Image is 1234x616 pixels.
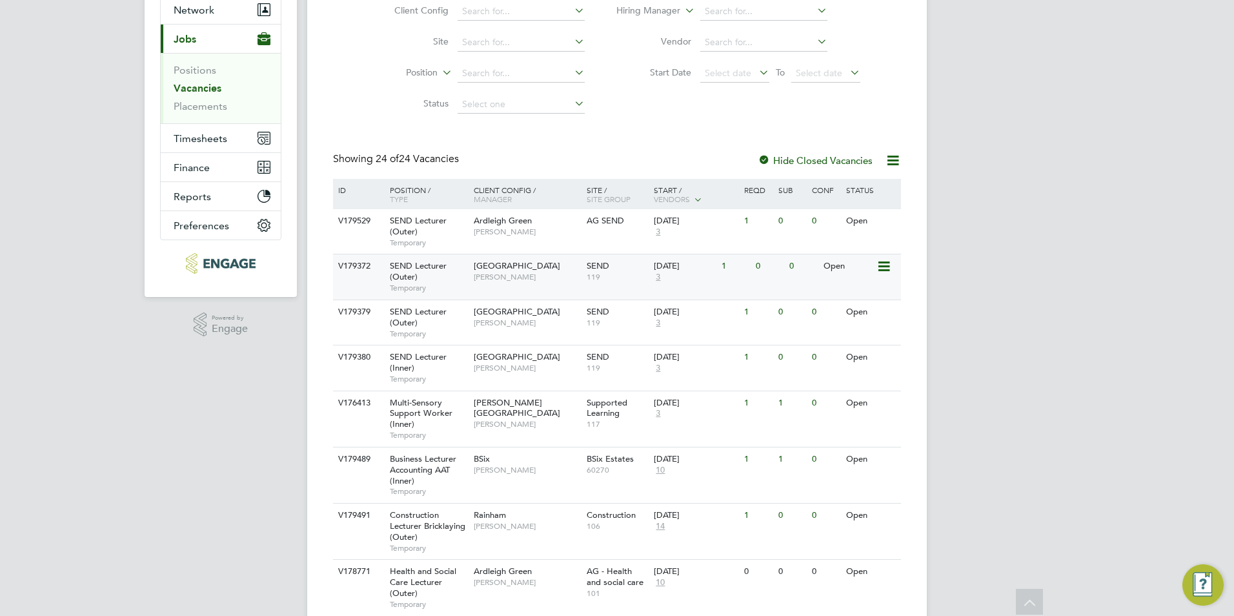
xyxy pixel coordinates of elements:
a: Placements [174,100,227,112]
span: SEND [587,306,609,317]
div: Open [843,209,899,233]
button: Reports [161,182,281,210]
div: 1 [741,391,774,415]
div: V178771 [335,560,380,584]
span: BSix [474,453,490,464]
div: V179489 [335,447,380,471]
span: 24 of [376,152,399,165]
span: Construction [587,509,636,520]
div: 0 [741,560,774,584]
span: Manager [474,194,512,204]
span: [PERSON_NAME] [474,318,580,328]
div: V179491 [335,504,380,528]
span: Business Lecturer Accounting AAT (Inner) [390,453,456,486]
span: Timesheets [174,132,227,145]
div: [DATE] [654,398,738,409]
div: 1 [741,300,774,324]
a: Powered byEngage [194,313,248,337]
input: Search for... [700,3,827,21]
div: 0 [753,254,786,278]
span: [PERSON_NAME] [474,577,580,588]
span: 119 [587,272,648,282]
div: V179372 [335,254,380,278]
span: [PERSON_NAME] [474,419,580,429]
span: [PERSON_NAME] [474,363,580,373]
span: Type [390,194,408,204]
span: BSix Estates [587,453,634,464]
label: Site [374,36,449,47]
div: Jobs [161,53,281,123]
span: 3 [654,227,662,238]
div: 0 [809,300,842,324]
span: 3 [654,318,662,329]
span: 10 [654,465,667,476]
label: Start Date [617,67,691,78]
div: 0 [786,254,820,278]
span: AG - Health and social care [587,566,643,588]
div: 0 [809,560,842,584]
div: Open [843,560,899,584]
span: Ardleigh Green [474,215,532,226]
div: ID [335,179,380,201]
span: Finance [174,161,210,174]
span: Temporary [390,329,467,339]
div: Reqd [741,179,774,201]
div: 1 [741,209,774,233]
label: Status [374,98,449,109]
div: Site / [583,179,651,210]
span: Temporary [390,486,467,497]
span: [GEOGRAPHIC_DATA] [474,306,560,317]
div: 0 [809,504,842,528]
div: 1 [741,345,774,369]
button: Engage Resource Center [1182,564,1224,606]
span: Vendors [654,194,690,204]
div: V179380 [335,345,380,369]
span: Reports [174,190,211,203]
span: 14 [654,521,667,532]
button: Finance [161,153,281,181]
div: 1 [775,447,809,471]
button: Timesheets [161,124,281,152]
div: 0 [775,300,809,324]
div: Status [843,179,899,201]
span: SEND Lecturer (Outer) [390,260,447,282]
span: Select date [796,67,842,79]
span: 106 [587,521,648,531]
div: Open [843,391,899,415]
span: 3 [654,272,662,283]
div: Open [843,300,899,324]
div: V179529 [335,209,380,233]
div: Sub [775,179,809,201]
div: 0 [775,345,809,369]
span: Preferences [174,220,229,232]
button: Jobs [161,25,281,53]
div: Conf [809,179,842,201]
div: 0 [809,391,842,415]
div: Start / [651,179,741,211]
div: Showing [333,152,461,166]
label: Position [363,67,438,79]
span: SEND [587,260,609,271]
div: 1 [718,254,752,278]
span: Temporary [390,430,467,440]
div: 0 [809,447,842,471]
img: protocol-logo-retina.png [186,253,255,274]
span: Ardleigh Green [474,566,532,577]
label: Hide Closed Vacancies [758,154,873,167]
div: Open [843,447,899,471]
span: Engage [212,323,248,334]
div: V179379 [335,300,380,324]
div: Position / [380,179,470,210]
span: Health and Social Care Lecturer (Outer) [390,566,456,599]
span: SEND Lecturer (Inner) [390,351,447,373]
div: Open [843,345,899,369]
span: Site Group [587,194,631,204]
span: [GEOGRAPHIC_DATA] [474,351,560,362]
div: [DATE] [654,307,738,318]
span: SEND [587,351,609,362]
label: Hiring Manager [606,5,680,17]
label: Vendor [617,36,691,47]
div: [DATE] [654,566,738,577]
span: 24 Vacancies [376,152,459,165]
span: Multi-Sensory Support Worker (Inner) [390,397,452,430]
